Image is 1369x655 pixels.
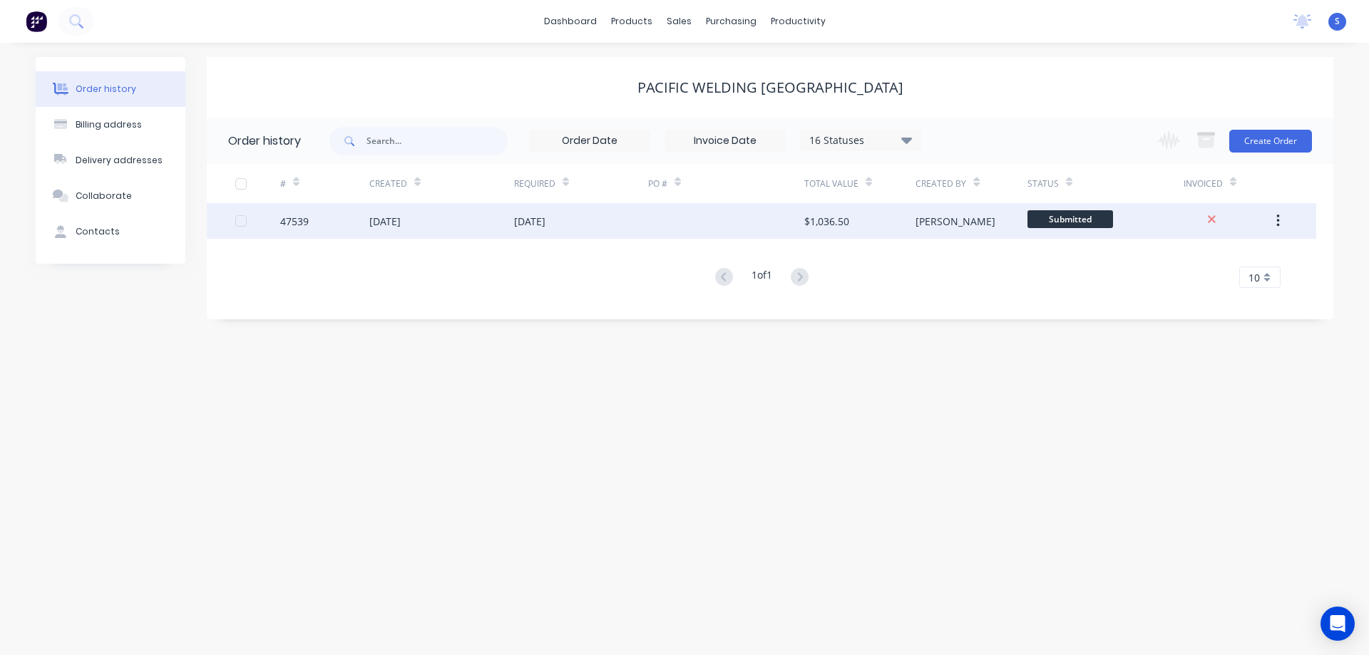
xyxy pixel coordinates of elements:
[916,177,966,190] div: Created By
[369,214,401,229] div: [DATE]
[1027,164,1184,203] div: Status
[1335,15,1340,28] span: S
[1027,177,1059,190] div: Status
[1027,210,1113,228] span: Submitted
[804,177,858,190] div: Total Value
[36,71,185,107] button: Order history
[514,214,545,229] div: [DATE]
[1184,177,1223,190] div: Invoiced
[648,177,667,190] div: PO #
[36,214,185,249] button: Contacts
[665,130,785,152] input: Invoice Date
[1248,270,1260,285] span: 10
[76,154,163,167] div: Delivery addresses
[36,143,185,178] button: Delivery addresses
[36,107,185,143] button: Billing address
[369,177,407,190] div: Created
[76,83,136,96] div: Order history
[1184,164,1273,203] div: Invoiced
[36,178,185,214] button: Collaborate
[228,133,301,150] div: Order history
[537,11,604,32] a: dashboard
[280,164,369,203] div: #
[916,214,995,229] div: [PERSON_NAME]
[916,164,1027,203] div: Created By
[76,190,132,202] div: Collaborate
[637,79,903,96] div: PACIFIC WELDING [GEOGRAPHIC_DATA]
[530,130,650,152] input: Order Date
[804,164,916,203] div: Total Value
[1321,607,1355,641] div: Open Intercom Messenger
[514,164,648,203] div: Required
[801,133,921,148] div: 16 Statuses
[369,164,514,203] div: Created
[280,214,309,229] div: 47539
[604,11,660,32] div: products
[699,11,764,32] div: purchasing
[752,267,772,288] div: 1 of 1
[648,164,804,203] div: PO #
[26,11,47,32] img: Factory
[804,214,849,229] div: $1,036.50
[514,177,555,190] div: Required
[280,177,286,190] div: #
[764,11,833,32] div: productivity
[76,118,142,131] div: Billing address
[660,11,699,32] div: sales
[1229,130,1312,153] button: Create Order
[366,127,508,155] input: Search...
[76,225,120,238] div: Contacts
